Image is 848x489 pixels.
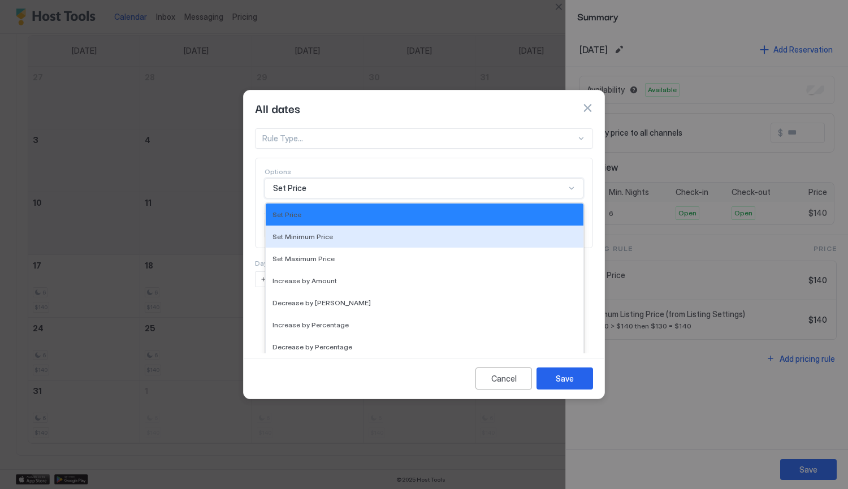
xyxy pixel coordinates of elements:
[262,133,576,144] div: Rule Type...
[556,373,574,384] div: Save
[272,210,301,219] span: Set Price
[272,254,335,263] span: Set Maximum Price
[272,343,352,351] span: Decrease by Percentage
[272,321,349,329] span: Increase by Percentage
[11,451,38,478] iframe: Intercom live chat
[265,167,291,176] span: Options
[255,99,300,116] span: All dates
[255,259,310,267] span: Days of the week
[272,276,337,285] span: Increase by Amount
[475,367,532,390] button: Cancel
[265,207,290,216] span: Amount
[491,373,517,384] div: Cancel
[537,367,593,390] button: Save
[272,298,371,307] span: Decrease by [PERSON_NAME]
[272,232,333,241] span: Set Minimum Price
[273,183,306,193] span: Set Price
